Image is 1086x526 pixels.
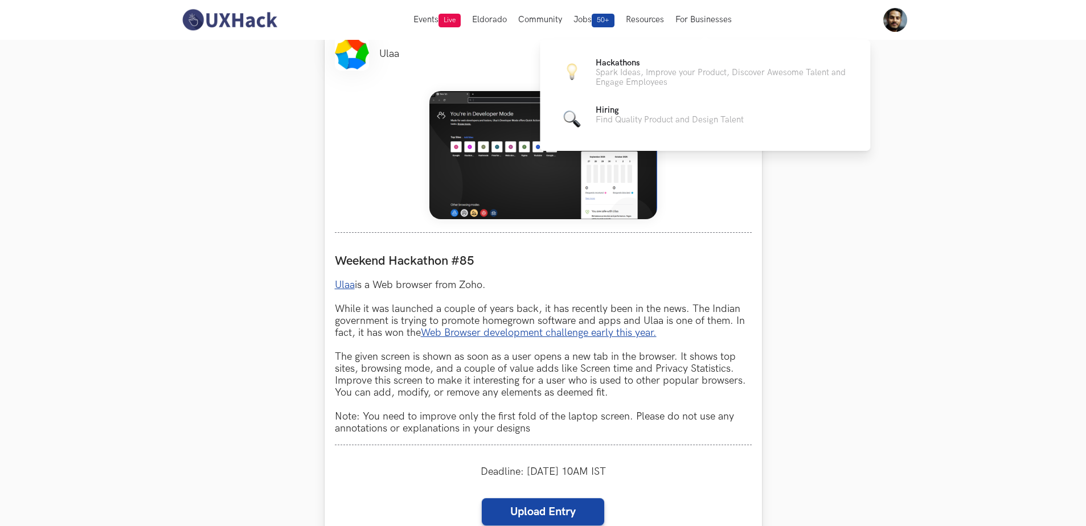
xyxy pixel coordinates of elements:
[335,455,752,488] div: Deadline: [DATE] 10AM IST
[421,327,657,339] a: Web Browser development challenge early this year.
[596,68,852,87] p: Spark Ideas, Improve your Product, Discover Awesome Talent and Engage Employees
[558,105,852,133] a: Magnifying glassHiringFind Quality Product and Design Talent
[596,105,619,115] span: Hiring
[335,253,752,269] label: Weekend Hackathon #85
[563,110,580,128] img: Magnifying glass
[592,14,614,27] span: 50+
[179,8,280,32] img: UXHack-logo.png
[439,14,461,27] span: Live
[335,279,752,434] p: is a Web browser from Zoho. While it was launched a couple of years back, it has recently been in...
[429,91,657,219] img: Weekend_Hackathon_85_banner.png
[596,58,640,68] span: Hackathons
[482,498,604,525] label: Upload Entry
[379,48,399,60] li: Ulaa
[883,8,907,32] img: Your profile pic
[563,63,580,80] img: Bulb
[335,279,355,291] a: Ulaa
[558,58,852,87] a: BulbHackathonsSpark Ideas, Improve your Product, Discover Awesome Talent and Engage Employees
[596,115,744,125] p: Find Quality Product and Design Talent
